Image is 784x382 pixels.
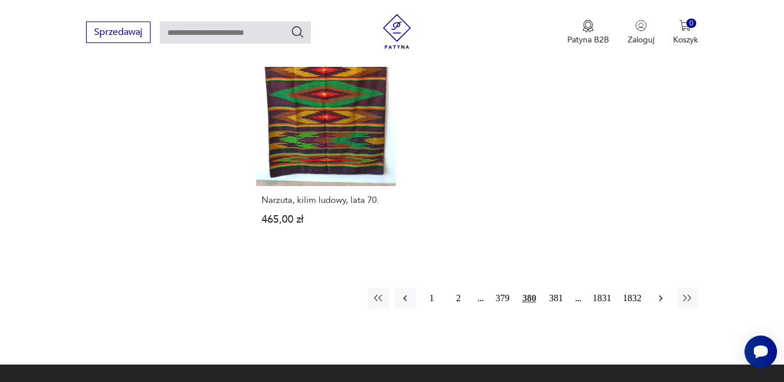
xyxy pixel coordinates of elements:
[86,22,151,43] button: Sprzedawaj
[628,34,654,45] p: Zaloguj
[620,288,645,309] button: 1832
[567,20,609,45] button: Patyna B2B
[628,20,654,45] button: Zaloguj
[262,195,391,205] h3: Narzuta, kilim ludowy, lata 70.
[673,20,698,45] button: 0Koszyk
[567,34,609,45] p: Patyna B2B
[546,288,567,309] button: 381
[86,29,151,37] a: Sprzedawaj
[492,288,513,309] button: 379
[448,288,469,309] button: 2
[567,20,609,45] a: Ikona medaluPatyna B2B
[582,20,594,33] img: Ikona medalu
[679,20,691,31] img: Ikona koszyka
[421,288,442,309] button: 1
[686,19,696,28] div: 0
[673,34,698,45] p: Koszyk
[291,25,305,39] button: Szukaj
[590,288,614,309] button: 1831
[256,47,396,247] a: Narzuta, kilim ludowy, lata 70.Narzuta, kilim ludowy, lata 70.465,00 zł
[635,20,647,31] img: Ikonka użytkownika
[262,215,391,224] p: 465,00 zł
[519,288,540,309] button: 380
[380,14,414,49] img: Patyna - sklep z meblami i dekoracjami vintage
[744,335,777,368] iframe: Smartsupp widget button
